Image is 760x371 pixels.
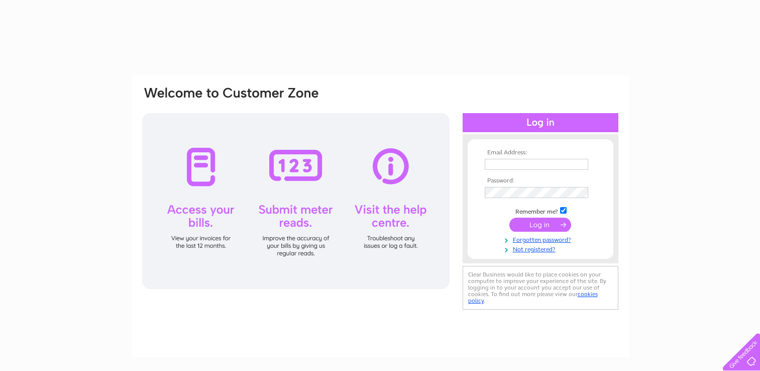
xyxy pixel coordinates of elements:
td: Remember me? [482,206,599,216]
input: Submit [509,218,571,232]
th: Email Address: [482,149,599,156]
a: cookies policy [468,291,598,304]
th: Password: [482,177,599,184]
a: Not registered? [485,244,599,253]
a: Forgotten password? [485,234,599,244]
div: Clear Business would like to place cookies on your computer to improve your experience of the sit... [463,266,618,310]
